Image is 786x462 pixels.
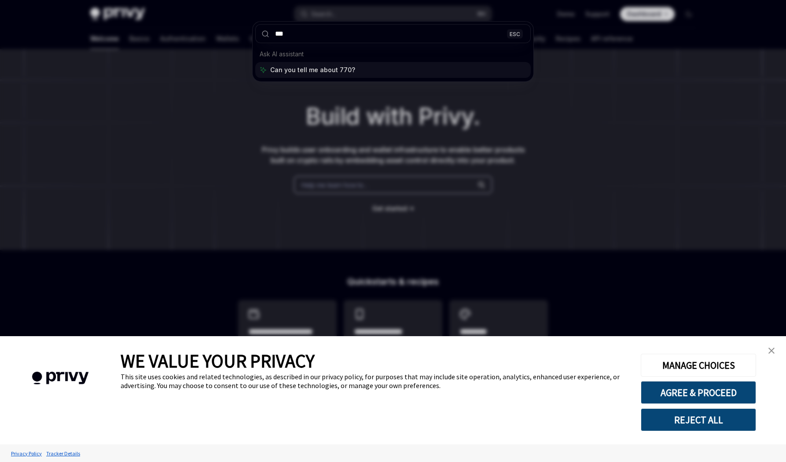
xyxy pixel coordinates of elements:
[507,29,523,38] div: ESC
[641,354,756,377] button: MANAGE CHOICES
[121,372,628,390] div: This site uses cookies and related technologies, as described in our privacy policy, for purposes...
[768,348,775,354] img: close banner
[44,446,82,461] a: Tracker Details
[641,381,756,404] button: AGREE & PROCEED
[641,408,756,431] button: REJECT ALL
[9,446,44,461] a: Privacy Policy
[255,46,531,62] div: Ask AI assistant
[121,349,315,372] span: WE VALUE YOUR PRIVACY
[763,342,780,359] a: close banner
[270,66,355,74] span: Can you tell me about 770?
[13,359,107,397] img: company logo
